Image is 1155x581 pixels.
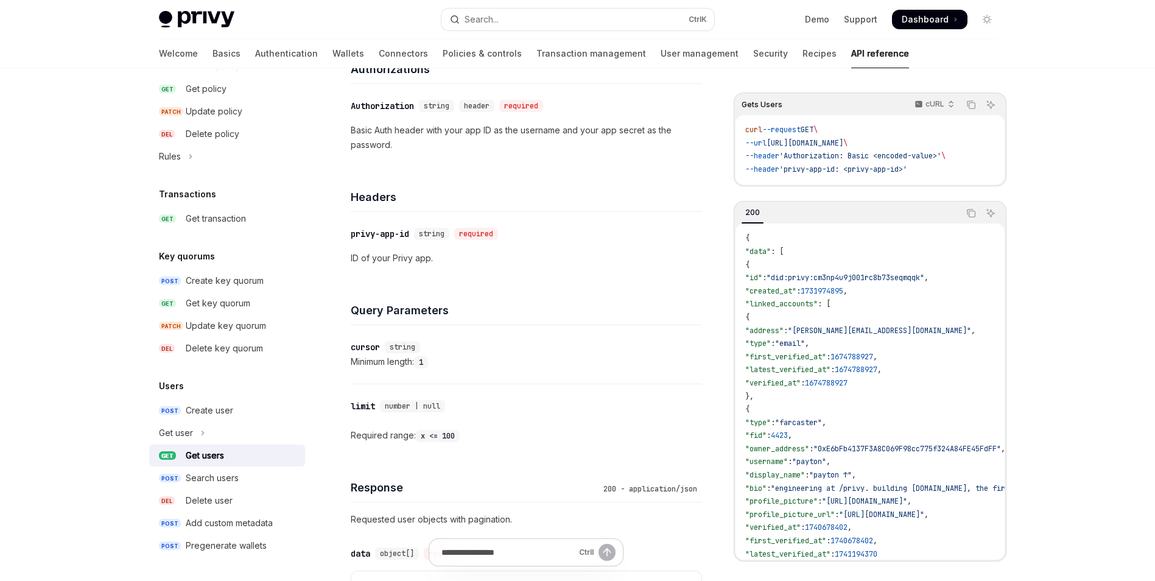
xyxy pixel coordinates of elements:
span: 1731974895 [801,286,843,296]
a: POSTCreate key quorum [149,270,305,292]
h5: Transactions [159,187,216,202]
span: "created_at" [745,286,796,296]
div: Delete key quorum [186,341,263,356]
span: }, [745,392,754,401]
button: Copy the contents from the code block [963,205,979,221]
a: DELDelete key quorum [149,337,305,359]
a: GETGet policy [149,78,305,100]
div: Create user [186,403,233,418]
div: Get transaction [186,211,246,226]
a: User management [661,39,739,68]
a: Connectors [379,39,428,68]
button: Ask AI [983,97,999,113]
span: DEL [159,130,175,139]
span: "verified_at" [745,378,801,388]
a: PATCHUpdate key quorum [149,315,305,337]
img: light logo [159,11,234,28]
div: Rules [159,149,181,164]
span: : [762,273,767,283]
span: , [805,339,809,348]
div: Update policy [186,104,242,119]
button: Copy the contents from the code block [963,97,979,113]
span: "[PERSON_NAME][EMAIL_ADDRESS][DOMAIN_NAME]" [788,326,971,336]
span: Gets Users [742,100,782,110]
a: Policies & controls [443,39,522,68]
span: \ [843,138,848,148]
span: 1674788927 [830,352,873,362]
a: Support [844,13,877,26]
span: "email" [775,339,805,348]
span: --header [745,164,779,174]
span: [URL][DOMAIN_NAME] [767,138,843,148]
span: string [390,342,415,352]
span: \ [941,151,946,161]
span: string [419,229,444,239]
span: Ctrl K [689,15,707,24]
span: "latest_verified_at" [745,365,830,375]
div: cursor [351,341,380,353]
span: DEL [159,344,175,353]
div: Create key quorum [186,273,264,288]
a: DELDelete policy [149,123,305,145]
button: Ask AI [983,205,999,221]
span: "address" [745,326,784,336]
span: : [826,352,830,362]
span: { [745,260,750,270]
div: 200 [742,205,764,220]
span: Dashboard [902,13,949,26]
button: Toggle Rules section [149,146,305,167]
span: "id" [745,273,762,283]
div: required [499,100,543,112]
code: 1 [414,356,428,368]
span: GET [159,85,176,94]
span: \ [813,125,818,135]
span: PATCH [159,322,183,331]
span: "data" [745,247,771,256]
span: { [745,233,750,243]
h4: Authorizations [351,61,702,77]
span: GET [159,299,176,308]
span: , [924,273,929,283]
div: privy-app-id [351,228,409,240]
span: : [ [818,299,830,309]
div: Delete policy [186,127,239,141]
span: : [784,326,788,336]
span: "type" [745,339,771,348]
span: 1674788927 [805,378,848,388]
span: --header [745,151,779,161]
button: Open search [441,9,714,30]
a: Welcome [159,39,198,68]
a: POSTCreate user [149,400,305,421]
p: cURL [925,99,944,109]
span: curl [745,125,762,135]
a: API reference [851,39,909,68]
div: Authorization [351,100,414,112]
button: Toggle dark mode [977,10,997,29]
span: 'Authorization: Basic <encoded-value>' [779,151,941,161]
span: , [971,326,975,336]
span: number | null [385,401,440,411]
div: Search... [465,12,499,27]
a: Transaction management [536,39,646,68]
a: Security [753,39,788,68]
span: , [877,365,882,375]
span: : [796,286,801,296]
span: GET [159,214,176,224]
a: Recipes [802,39,837,68]
span: : [801,378,805,388]
a: GETGet transaction [149,208,305,230]
span: GET [801,125,813,135]
a: PATCHUpdate policy [149,100,305,122]
span: : [771,339,775,348]
a: Basics [212,39,240,68]
div: required [454,228,498,240]
span: : [ [771,247,784,256]
span: "first_verified_at" [745,352,826,362]
div: Get key quorum [186,296,250,311]
span: --request [762,125,801,135]
button: cURL [908,94,960,115]
span: header [464,101,490,111]
div: Update key quorum [186,319,266,333]
span: : [830,365,835,375]
p: ID of your Privy app. [351,251,702,266]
